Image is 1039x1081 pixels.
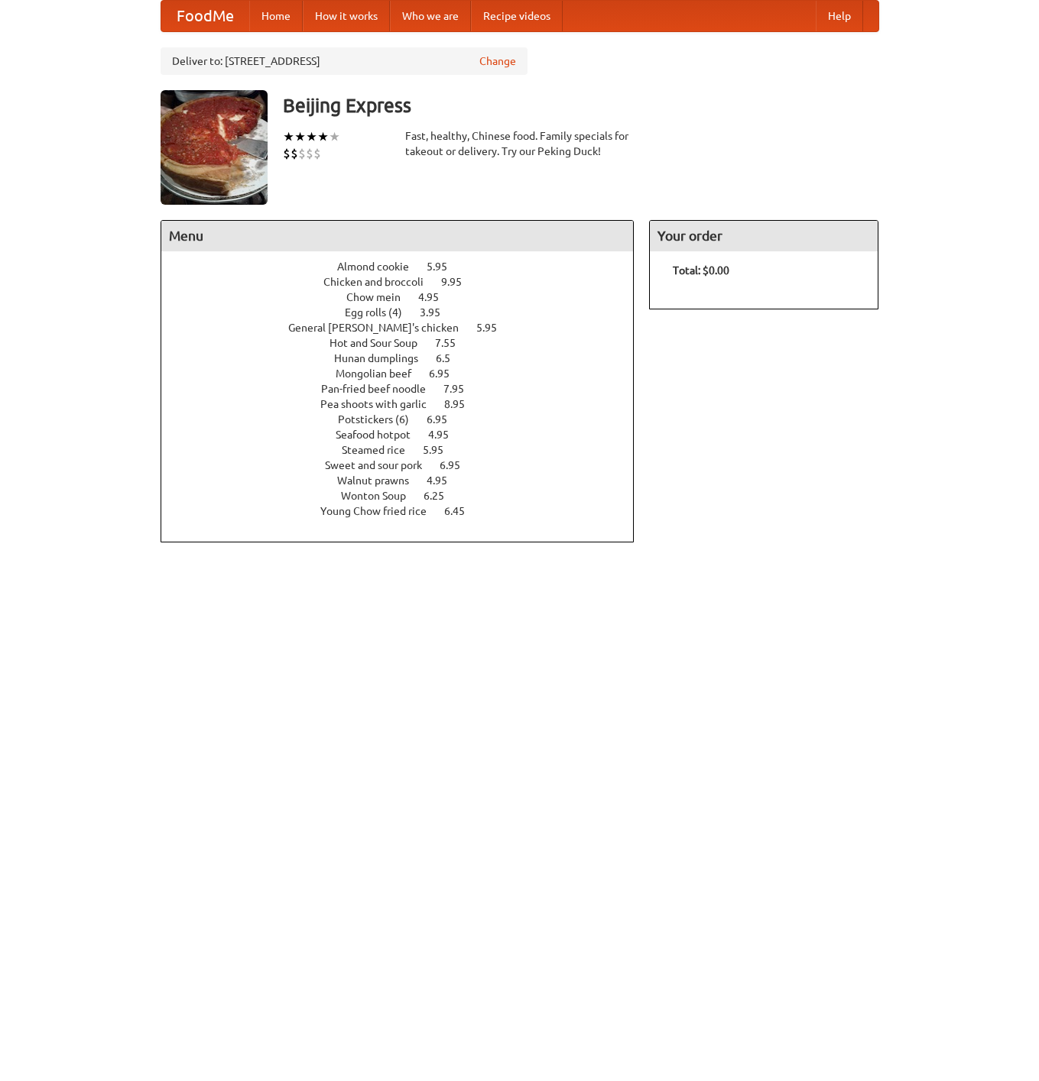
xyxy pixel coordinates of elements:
span: 3.95 [420,306,456,319]
a: Walnut prawns 4.95 [337,474,476,487]
span: 4.95 [427,474,463,487]
span: 5.95 [476,322,512,334]
span: Chicken and broccoli [323,276,439,288]
a: Hunan dumplings 6.5 [334,352,479,364]
a: Egg rolls (4) 3.95 [345,306,469,319]
a: Pan-fried beef noodle 7.95 [321,383,492,395]
span: Almond cookie [337,261,424,273]
li: $ [298,145,306,162]
span: Sweet and sour pork [325,459,437,471]
span: 5.95 [423,444,459,456]
a: Who we are [390,1,471,31]
span: Egg rolls (4) [345,306,417,319]
li: ★ [294,128,306,145]
li: $ [313,145,321,162]
span: General [PERSON_NAME]'s chicken [288,322,474,334]
span: 6.95 [427,413,463,426]
span: Pea shoots with garlic [320,398,442,410]
span: 6.45 [444,505,480,517]
li: $ [283,145,291,162]
a: Hot and Sour Soup 7.55 [330,337,484,349]
h4: Your order [650,221,878,251]
a: Recipe videos [471,1,563,31]
span: 6.25 [424,490,459,502]
span: 6.95 [440,459,476,471]
a: Wonton Soup 6.25 [341,490,472,502]
a: How it works [303,1,390,31]
span: 7.95 [443,383,479,395]
a: General [PERSON_NAME]'s chicken 5.95 [288,322,525,334]
a: Steamed rice 5.95 [342,444,472,456]
li: ★ [283,128,294,145]
span: Pan-fried beef noodle [321,383,441,395]
li: ★ [306,128,317,145]
a: Change [479,53,516,69]
span: Walnut prawns [337,474,424,487]
span: Mongolian beef [336,367,427,380]
span: Seafood hotpot [336,429,426,441]
a: Young Chow fried rice 6.45 [320,505,493,517]
li: ★ [329,128,340,145]
a: Seafood hotpot 4.95 [336,429,477,441]
span: 4.95 [428,429,464,441]
div: Fast, healthy, Chinese food. Family specials for takeout or delivery. Try our Peking Duck! [405,128,635,159]
span: 8.95 [444,398,480,410]
li: ★ [317,128,329,145]
a: Help [816,1,863,31]
span: 6.5 [436,352,466,364]
span: Hunan dumplings [334,352,433,364]
span: Wonton Soup [341,490,421,502]
a: Sweet and sour pork 6.95 [325,459,489,471]
span: 4.95 [418,291,454,303]
span: Potstickers (6) [338,413,424,426]
span: 7.55 [435,337,471,349]
li: $ [306,145,313,162]
a: Home [249,1,303,31]
a: Mongolian beef 6.95 [336,367,478,380]
h4: Menu [161,221,634,251]
a: Potstickers (6) 6.95 [338,413,476,426]
a: FoodMe [161,1,249,31]
a: Chow mein 4.95 [346,291,467,303]
span: Steamed rice [342,444,420,456]
a: Chicken and broccoli 9.95 [323,276,490,288]
li: $ [291,145,298,162]
span: Chow mein [346,291,416,303]
span: Hot and Sour Soup [330,337,433,349]
h3: Beijing Express [283,90,879,121]
a: Almond cookie 5.95 [337,261,476,273]
img: angular.jpg [161,90,268,205]
span: 5.95 [427,261,463,273]
a: Pea shoots with garlic 8.95 [320,398,493,410]
b: Total: $0.00 [673,264,729,277]
span: Young Chow fried rice [320,505,442,517]
div: Deliver to: [STREET_ADDRESS] [161,47,528,75]
span: 9.95 [441,276,477,288]
span: 6.95 [429,367,465,380]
